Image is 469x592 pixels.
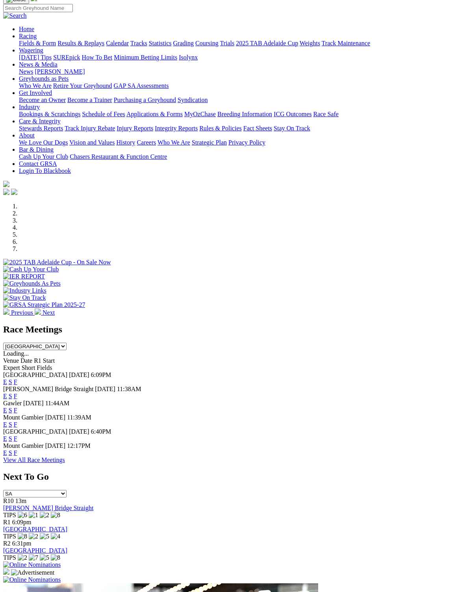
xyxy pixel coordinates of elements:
[67,97,112,103] a: Become a Trainer
[3,421,7,428] a: E
[155,125,198,132] a: Integrity Reports
[18,554,27,561] img: 2
[3,4,73,12] input: Search
[69,428,89,435] span: [DATE]
[3,497,14,504] span: R10
[117,386,141,392] span: 11:38AM
[3,259,111,266] img: 2025 TAB Adelaide Cup - On Sale Now
[19,33,37,39] a: Racing
[14,449,17,456] a: F
[228,139,265,146] a: Privacy Policy
[19,26,34,32] a: Home
[14,435,17,442] a: F
[126,111,183,117] a: Applications & Forms
[11,189,17,195] img: twitter.svg
[3,181,9,187] img: logo-grsa-white.png
[19,68,466,75] div: News & Media
[14,421,17,428] a: F
[137,139,156,146] a: Careers
[114,54,177,61] a: Minimum Betting Limits
[29,554,38,561] img: 7
[14,407,17,414] a: F
[149,40,172,46] a: Statistics
[14,379,17,385] a: F
[69,139,115,146] a: Vision and Values
[3,576,61,583] img: Online Nominations
[40,554,49,561] img: 5
[23,400,44,406] span: [DATE]
[35,68,85,75] a: [PERSON_NAME]
[9,379,12,385] a: S
[45,400,70,406] span: 11:44AM
[29,533,38,540] img: 2
[106,40,129,46] a: Calendar
[322,40,370,46] a: Track Maintenance
[195,40,219,46] a: Coursing
[3,301,85,308] img: GRSA Strategic Plan 2025-27
[9,449,12,456] a: S
[3,547,67,554] a: [GEOGRAPHIC_DATA]
[3,357,19,364] span: Venue
[82,111,125,117] a: Schedule of Fees
[3,400,22,406] span: Gawler
[19,118,61,124] a: Care & Integrity
[3,308,9,315] img: chevron-left-pager-white.svg
[184,111,216,117] a: MyOzChase
[158,139,190,146] a: Who We Are
[3,371,67,378] span: [GEOGRAPHIC_DATA]
[19,111,466,118] div: Industry
[19,97,66,103] a: Become an Owner
[19,89,52,96] a: Get Involved
[65,125,115,132] a: Track Injury Rebate
[3,280,61,287] img: Greyhounds As Pets
[300,40,320,46] a: Weights
[18,533,27,540] img: 8
[117,125,153,132] a: Injury Reports
[82,54,113,61] a: How To Bet
[19,75,69,82] a: Greyhounds as Pets
[3,414,44,421] span: Mount Gambier
[19,40,56,46] a: Fields & Form
[3,386,93,392] span: [PERSON_NAME] Bridge Straight
[67,442,91,449] span: 12:17PM
[3,449,7,456] a: E
[3,526,67,533] a: [GEOGRAPHIC_DATA]
[3,266,59,273] img: Cash Up Your Club
[19,82,466,89] div: Greyhounds as Pets
[19,125,63,132] a: Stewards Reports
[19,125,466,132] div: Care & Integrity
[19,82,52,89] a: Who We Are
[220,40,234,46] a: Trials
[57,40,104,46] a: Results & Replays
[19,54,52,61] a: [DATE] Tips
[51,533,60,540] img: 4
[45,442,66,449] span: [DATE]
[3,533,16,540] span: TIPS
[9,435,12,442] a: S
[19,153,466,160] div: Bar & Dining
[19,40,466,47] div: Racing
[91,371,111,378] span: 6:09PM
[3,471,466,482] h2: Next To Go
[3,512,16,518] span: TIPS
[29,512,38,519] img: 1
[19,54,466,61] div: Wagering
[19,104,40,110] a: Industry
[3,324,466,335] h2: Race Meetings
[3,350,29,357] span: Loading...
[130,40,147,46] a: Tracks
[3,189,9,195] img: facebook.svg
[22,364,35,371] span: Short
[40,512,49,519] img: 2
[178,97,208,103] a: Syndication
[3,407,7,414] a: E
[51,512,60,519] img: 8
[114,97,176,103] a: Purchasing a Greyhound
[243,125,272,132] a: Fact Sheets
[173,40,194,46] a: Grading
[19,167,71,174] a: Login To Blackbook
[19,111,80,117] a: Bookings & Scratchings
[35,309,55,316] a: Next
[18,512,27,519] img: 6
[3,561,61,568] img: Online Nominations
